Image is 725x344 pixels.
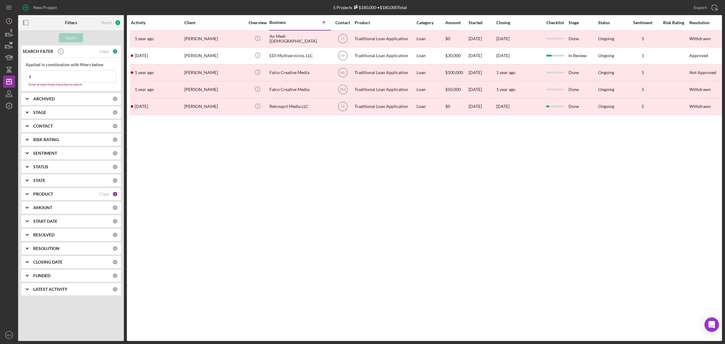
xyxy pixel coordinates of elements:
[3,329,15,341] button: RM
[112,151,118,156] div: 0
[33,246,60,251] b: RESOLUTION
[33,273,50,278] b: FUNDED
[33,219,57,224] b: START DATE
[469,82,496,98] div: [DATE]
[417,82,445,98] div: Loan
[33,124,53,128] b: CONTACT
[184,99,245,115] div: [PERSON_NAME]
[496,104,510,109] time: [DATE]
[659,20,689,25] div: Risk Rating
[569,99,598,115] div: Done
[112,164,118,170] div: 0
[269,48,330,64] div: EDI Multiservicios, LLC
[66,33,77,42] div: Apply
[33,164,48,169] b: STATUS
[112,246,118,251] div: 0
[445,99,468,115] div: $0
[112,123,118,129] div: 0
[33,151,57,156] b: SENTIMENT
[341,37,345,41] text: JT
[135,70,154,75] time: 2024-03-28 20:13
[131,20,184,25] div: Activity
[355,99,415,115] div: Traditional Loan Application
[33,192,53,196] b: PRODUCT
[135,53,148,58] time: 2025-08-14 03:17
[445,48,468,64] div: $30,000
[417,48,445,64] div: Loan
[496,87,515,92] time: 1 year ago
[688,2,722,14] button: Export
[417,31,445,47] div: Loan
[598,53,614,58] div: Ongoing
[26,62,116,67] div: Applied in combination with filters below
[33,260,63,264] b: CLOSING DATE
[445,82,468,98] div: $50,000
[569,82,598,98] div: Done
[246,20,269,25] div: Overview
[112,273,118,278] div: 0
[628,20,658,25] div: Sentiment
[445,65,468,81] div: $100,000
[340,105,345,109] text: TK
[269,20,300,25] div: Business
[469,20,496,25] div: Started
[569,65,598,81] div: Done
[33,137,59,142] b: RISK RATING
[352,5,376,10] div: $180,000
[115,20,121,26] div: 2
[112,49,118,54] div: 1
[628,53,658,58] div: 1
[269,99,330,115] div: Retrospct Media LLC
[112,191,118,197] div: 1
[569,20,598,25] div: Stage
[33,110,46,115] b: STAGE
[33,232,54,237] b: RESOLVED
[355,82,415,98] div: Traditional Loan Application
[496,36,510,41] time: [DATE]
[101,20,112,25] div: Reset
[7,333,11,337] text: RM
[689,36,711,41] div: Withdrawn
[496,70,515,75] time: 1 year ago
[496,53,510,58] time: [DATE]
[340,54,345,58] text: HF
[542,20,568,25] div: Checklist
[628,36,658,41] div: 5
[445,31,468,47] div: $0
[689,87,711,92] div: Withdrawn
[99,49,109,54] div: Clear
[689,104,711,109] div: Withdrawn
[269,82,330,98] div: Falco Creative Media
[112,137,118,142] div: 0
[417,99,445,115] div: Loan
[569,31,598,47] div: Done
[184,20,245,25] div: Client
[99,192,109,196] div: Clear
[598,104,614,109] div: Ongoing
[417,20,445,25] div: Category
[184,31,245,47] div: [PERSON_NAME]
[184,82,245,98] div: [PERSON_NAME]
[569,48,598,64] div: In Review
[33,2,57,14] div: New Project
[33,178,45,183] b: STATE
[469,48,496,64] div: [DATE]
[184,48,245,64] div: [PERSON_NAME]
[59,33,83,42] button: Apply
[112,96,118,102] div: 0
[598,70,614,75] div: Ongoing
[33,287,67,292] b: LATEST ACTIVITY
[598,36,614,41] div: Ongoing
[18,2,63,14] button: New Project
[704,317,719,332] div: Open Intercom Messenger
[269,31,330,47] div: An Medi-[DEMOGRAPHIC_DATA]
[112,205,118,210] div: 0
[417,65,445,81] div: Loan
[135,104,148,109] time: 2025-04-04 04:25
[26,83,116,86] div: Enter at least three characters to search.
[628,70,658,75] div: 5
[184,65,245,81] div: [PERSON_NAME]
[496,20,542,25] div: Closing
[23,49,53,54] b: SEARCH FILTER
[33,205,52,210] b: AMOUNT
